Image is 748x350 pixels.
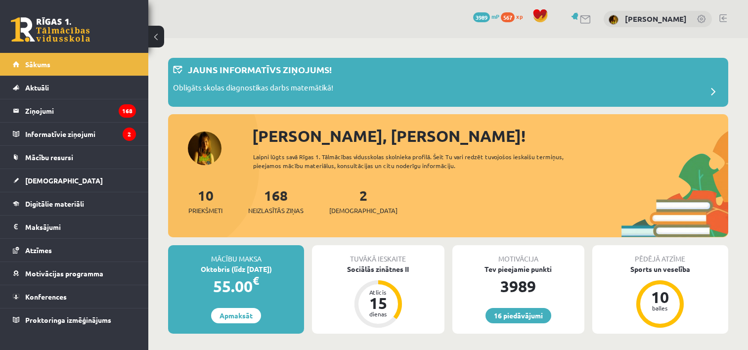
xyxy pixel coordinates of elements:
a: 168Neizlasītās ziņas [248,186,304,216]
div: balles [645,305,675,311]
a: [DEMOGRAPHIC_DATA] [13,169,136,192]
div: Oktobris (līdz [DATE]) [168,264,304,274]
a: Sākums [13,53,136,76]
span: 3989 [473,12,490,22]
a: Konferences [13,285,136,308]
div: dienas [363,311,393,317]
div: Mācību maksa [168,245,304,264]
a: [PERSON_NAME] [625,14,687,24]
span: Priekšmeti [188,206,222,216]
span: Digitālie materiāli [25,199,84,208]
div: 3989 [452,274,584,298]
span: [DEMOGRAPHIC_DATA] [329,206,397,216]
a: 567 xp [501,12,528,20]
div: Motivācija [452,245,584,264]
a: Sociālās zinātnes II Atlicis 15 dienas [312,264,444,329]
p: Obligāts skolas diagnostikas darbs matemātikā! [173,82,333,96]
a: Aktuāli [13,76,136,99]
div: Tev pieejamie punkti [452,264,584,274]
a: Mācību resursi [13,146,136,169]
div: Atlicis [363,289,393,295]
legend: Informatīvie ziņojumi [25,123,136,145]
span: € [253,273,259,288]
div: 10 [645,289,675,305]
span: Proktoringa izmēģinājums [25,315,111,324]
a: Ziņojumi168 [13,99,136,122]
a: Apmaksāt [211,308,261,323]
p: Jauns informatīvs ziņojums! [188,63,332,76]
img: Loreta Zajaca [609,15,618,25]
a: 10Priekšmeti [188,186,222,216]
div: Sports un veselība [592,264,728,274]
span: Neizlasītās ziņas [248,206,304,216]
span: Konferences [25,292,67,301]
span: xp [516,12,523,20]
a: Sports un veselība 10 balles [592,264,728,329]
div: Sociālās zinātnes II [312,264,444,274]
span: Motivācijas programma [25,269,103,278]
a: 16 piedāvājumi [485,308,551,323]
span: Sākums [25,60,50,69]
div: Laipni lūgts savā Rīgas 1. Tālmācības vidusskolas skolnieka profilā. Šeit Tu vari redzēt tuvojošo... [253,152,589,170]
legend: Maksājumi [25,216,136,238]
i: 2 [123,128,136,141]
div: 15 [363,295,393,311]
a: Motivācijas programma [13,262,136,285]
span: Atzīmes [25,246,52,255]
a: Rīgas 1. Tālmācības vidusskola [11,17,90,42]
span: [DEMOGRAPHIC_DATA] [25,176,103,185]
a: Proktoringa izmēģinājums [13,308,136,331]
a: 2[DEMOGRAPHIC_DATA] [329,186,397,216]
span: Mācību resursi [25,153,73,162]
span: 567 [501,12,515,22]
div: [PERSON_NAME], [PERSON_NAME]! [252,124,728,148]
div: Pēdējā atzīme [592,245,728,264]
a: Digitālie materiāli [13,192,136,215]
i: 168 [119,104,136,118]
a: Jauns informatīvs ziņojums! Obligāts skolas diagnostikas darbs matemātikā! [173,63,723,102]
a: Maksājumi [13,216,136,238]
div: 55.00 [168,274,304,298]
div: Tuvākā ieskaite [312,245,444,264]
span: Aktuāli [25,83,49,92]
a: Atzīmes [13,239,136,262]
span: mP [491,12,499,20]
legend: Ziņojumi [25,99,136,122]
a: Informatīvie ziņojumi2 [13,123,136,145]
a: 3989 mP [473,12,499,20]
